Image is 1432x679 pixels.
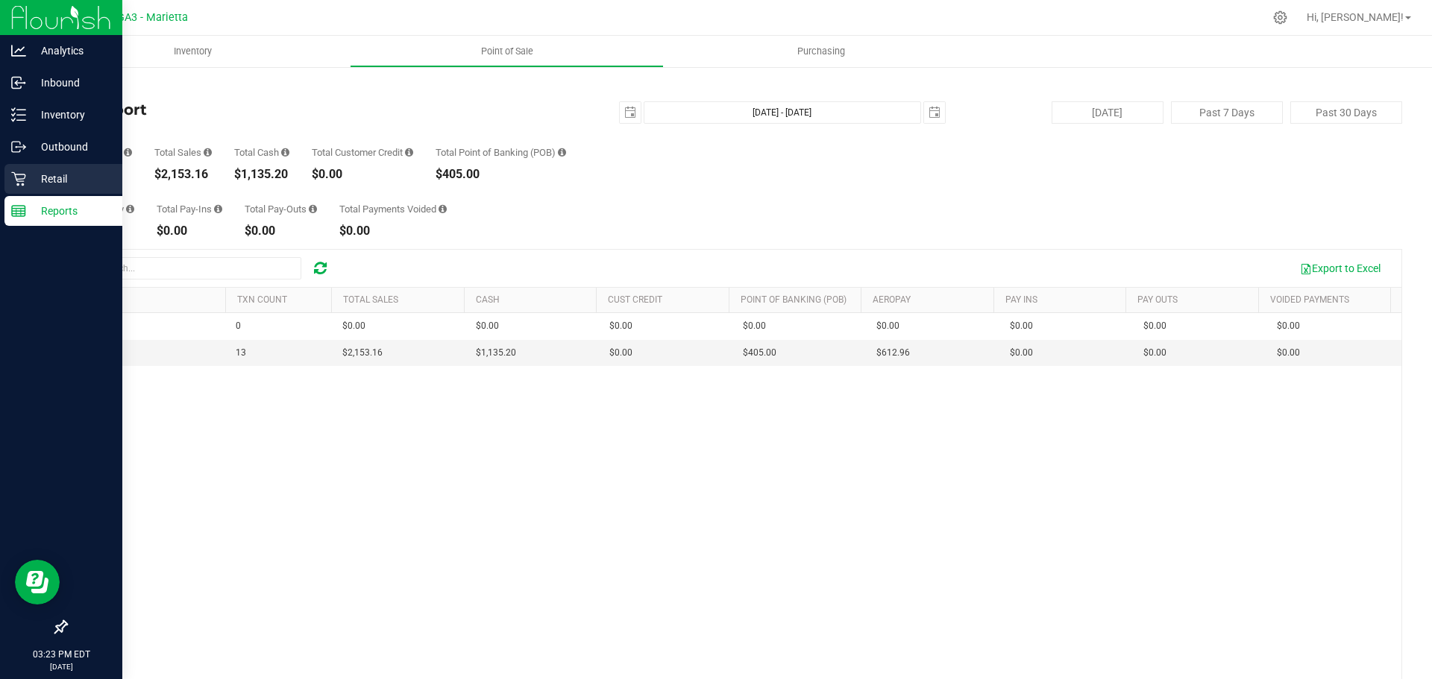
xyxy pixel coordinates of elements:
inline-svg: Inventory [11,107,26,122]
inline-svg: Outbound [11,139,26,154]
span: $0.00 [1277,319,1300,333]
span: GA3 - Marietta [117,11,188,24]
span: select [620,102,641,123]
span: $0.00 [609,346,632,360]
a: Cash [476,294,500,305]
p: Analytics [26,42,116,60]
i: Sum of all cash pay-ins added to tills within the date range. [214,204,222,214]
span: $0.00 [743,319,766,333]
p: 03:23 PM EDT [7,648,116,661]
span: $0.00 [476,319,499,333]
i: Sum of the successful, non-voided point-of-banking payment transaction amounts, both via payment ... [558,148,566,157]
div: Total Pay-Ins [157,204,222,214]
span: $0.00 [1277,346,1300,360]
span: $0.00 [1143,346,1166,360]
a: Total Sales [343,294,398,305]
div: Total Customer Credit [312,148,413,157]
h4: Till Report [66,101,511,118]
a: TXN Count [237,294,287,305]
div: Total Sales [154,148,212,157]
span: Purchasing [777,45,865,58]
i: Sum of all successful, non-voided cash payment transaction amounts (excluding tips and transactio... [281,148,289,157]
div: $405.00 [436,168,566,180]
i: Sum of all cash pay-outs removed from tills within the date range. [309,204,317,214]
p: Reports [26,202,116,220]
div: $1,135.20 [234,168,289,180]
span: Hi, [PERSON_NAME]! [1307,11,1404,23]
div: $2,153.16 [154,168,212,180]
span: $405.00 [743,346,776,360]
inline-svg: Inbound [11,75,26,90]
span: select [924,102,945,123]
span: $0.00 [1010,346,1033,360]
a: Pay Ins [1005,294,1037,305]
div: $0.00 [339,225,447,237]
i: Sum of all successful, non-voided payment transaction amounts (excluding tips and transaction fee... [204,148,212,157]
a: Pay Outs [1137,294,1178,305]
span: $0.00 [876,319,899,333]
button: Past 7 Days [1171,101,1283,124]
span: $0.00 [342,319,365,333]
i: Count of all successful payment transactions, possibly including voids, refunds, and cash-back fr... [124,148,132,157]
input: Search... [78,257,301,280]
inline-svg: Analytics [11,43,26,58]
p: Inventory [26,106,116,124]
div: Total Payments Voided [339,204,447,214]
p: Outbound [26,138,116,156]
iframe: Resource center [15,560,60,604]
span: $2,153.16 [342,346,383,360]
div: Total Cash [234,148,289,157]
button: Past 30 Days [1290,101,1402,124]
i: Sum of all successful AeroPay payment transaction amounts for all purchases in the date range. Ex... [126,204,134,214]
span: 0 [236,319,241,333]
button: [DATE] [1052,101,1163,124]
a: Purchasing [664,36,978,67]
inline-svg: Retail [11,171,26,186]
span: $612.96 [876,346,910,360]
span: Point of Sale [461,45,553,58]
p: [DATE] [7,661,116,672]
i: Sum of all successful, non-voided payment transaction amounts using account credit as the payment... [405,148,413,157]
div: Total Pay-Outs [245,204,317,214]
button: Export to Excel [1290,256,1390,281]
div: Manage settings [1271,10,1290,25]
span: 13 [236,346,246,360]
div: $0.00 [312,168,413,180]
p: Retail [26,170,116,188]
span: $0.00 [1143,319,1166,333]
span: Inventory [154,45,232,58]
i: Sum of all voided payment transaction amounts (excluding tips and transaction fees) within the da... [439,204,447,214]
span: $0.00 [1010,319,1033,333]
a: Cust Credit [608,294,662,305]
div: Total Point of Banking (POB) [436,148,566,157]
p: Inbound [26,74,116,92]
a: AeroPay [873,294,911,305]
a: Point of Banking (POB) [741,294,847,305]
span: $1,135.20 [476,346,516,360]
span: $0.00 [609,319,632,333]
div: $0.00 [245,225,317,237]
inline-svg: Reports [11,203,26,218]
div: $0.00 [157,225,222,237]
a: Inventory [36,36,350,67]
a: Point of Sale [350,36,664,67]
a: Voided Payments [1270,294,1349,305]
